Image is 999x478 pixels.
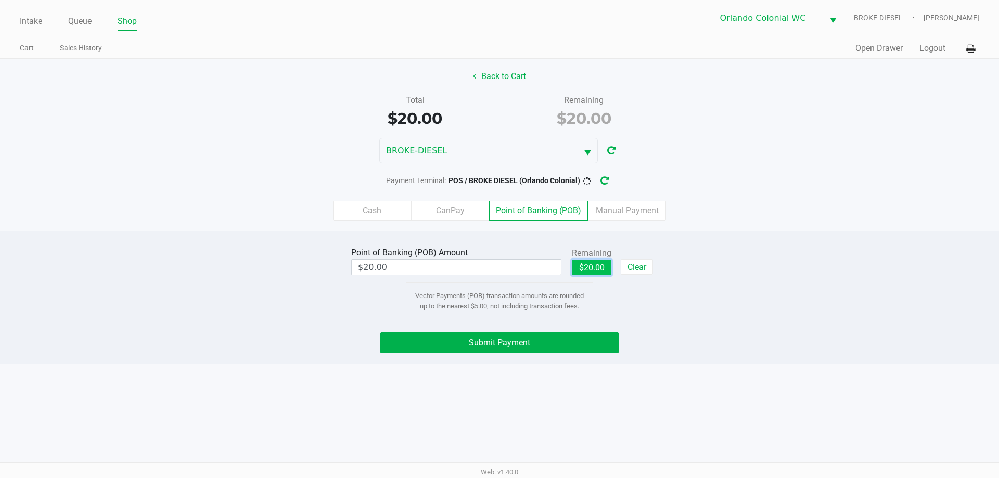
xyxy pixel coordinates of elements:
span: Orlando Colonial WC [720,12,817,24]
div: Total [338,94,492,107]
div: Point of Banking (POB) Amount [351,247,472,259]
button: Back to Cart [466,67,533,86]
button: Submit Payment [380,332,619,353]
a: Cart [20,42,34,55]
label: Cash [333,201,411,221]
button: Logout [919,42,945,55]
span: BROKE-DIESEL [386,145,571,157]
div: Remaining [507,94,661,107]
span: [PERSON_NAME] [924,12,979,23]
button: Clear [621,259,653,275]
div: $20.00 [338,107,492,130]
button: Select [823,6,843,30]
a: Sales History [60,42,102,55]
span: Web: v1.40.0 [481,468,518,476]
span: Submit Payment [469,338,530,347]
span: BROKE-DIESEL [854,12,924,23]
span: Payment Terminal: [386,176,446,185]
label: Point of Banking (POB) [489,201,588,221]
span: POS / BROKE DIESEL (Orlando Colonial) [449,176,580,185]
div: Remaining [572,247,611,260]
button: $20.00 [572,260,611,275]
a: Shop [118,14,137,29]
label: Manual Payment [588,201,666,221]
label: CanPay [411,201,489,221]
a: Queue [68,14,92,29]
div: Vector Payments (POB) transaction amounts are rounded up to the nearest $5.00, not including tran... [406,282,593,319]
div: $20.00 [507,107,661,130]
a: Intake [20,14,42,29]
button: Open Drawer [855,42,903,55]
button: Select [578,138,597,163]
